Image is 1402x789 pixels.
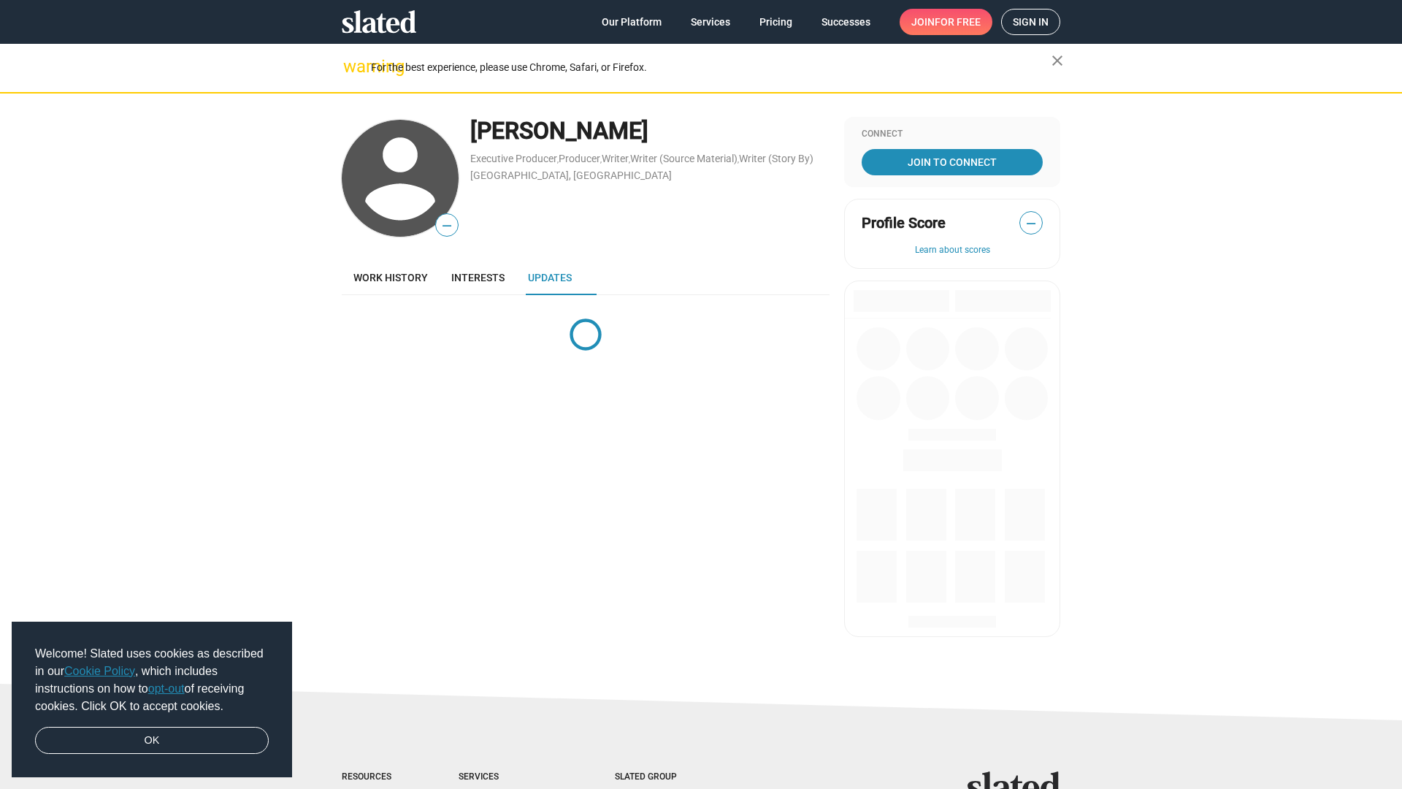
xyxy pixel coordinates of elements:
a: Producer [559,153,600,164]
span: Updates [528,272,572,283]
a: Join To Connect [862,149,1043,175]
a: Interests [440,260,516,295]
a: Writer (Story By) [739,153,813,164]
div: cookieconsent [12,622,292,778]
mat-icon: close [1049,52,1066,69]
span: for free [935,9,981,35]
span: Pricing [759,9,792,35]
a: opt-out [148,682,185,695]
a: Pricing [748,9,804,35]
div: Slated Group [615,771,714,783]
span: Join To Connect [865,149,1040,175]
span: — [1020,214,1042,233]
span: Successes [821,9,870,35]
span: Welcome! Slated uses cookies as described in our , which includes instructions on how to of recei... [35,645,269,715]
span: Work history [353,272,428,283]
span: , [557,156,559,164]
div: Connect [862,129,1043,140]
span: Our Platform [602,9,662,35]
a: [GEOGRAPHIC_DATA], [GEOGRAPHIC_DATA] [470,169,672,181]
a: Work history [342,260,440,295]
a: Updates [516,260,583,295]
a: Cookie Policy [64,665,135,677]
span: Services [691,9,730,35]
span: Join [911,9,981,35]
a: Successes [810,9,882,35]
span: , [629,156,630,164]
a: dismiss cookie message [35,727,269,755]
a: Writer (Source Material) [630,153,738,164]
div: Services [459,771,556,783]
a: Our Platform [590,9,673,35]
span: — [436,216,458,235]
a: Sign in [1001,9,1060,35]
div: For the best experience, please use Chrome, Safari, or Firefox. [371,58,1051,77]
a: Services [679,9,742,35]
a: Joinfor free [900,9,992,35]
span: , [600,156,602,164]
div: Resources [342,771,400,783]
button: Learn about scores [862,245,1043,256]
a: Executive Producer [470,153,557,164]
span: Profile Score [862,213,946,233]
mat-icon: warning [343,58,361,75]
a: Writer [602,153,629,164]
div: [PERSON_NAME] [470,115,830,147]
span: , [738,156,739,164]
span: Interests [451,272,505,283]
span: Sign in [1013,9,1049,34]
